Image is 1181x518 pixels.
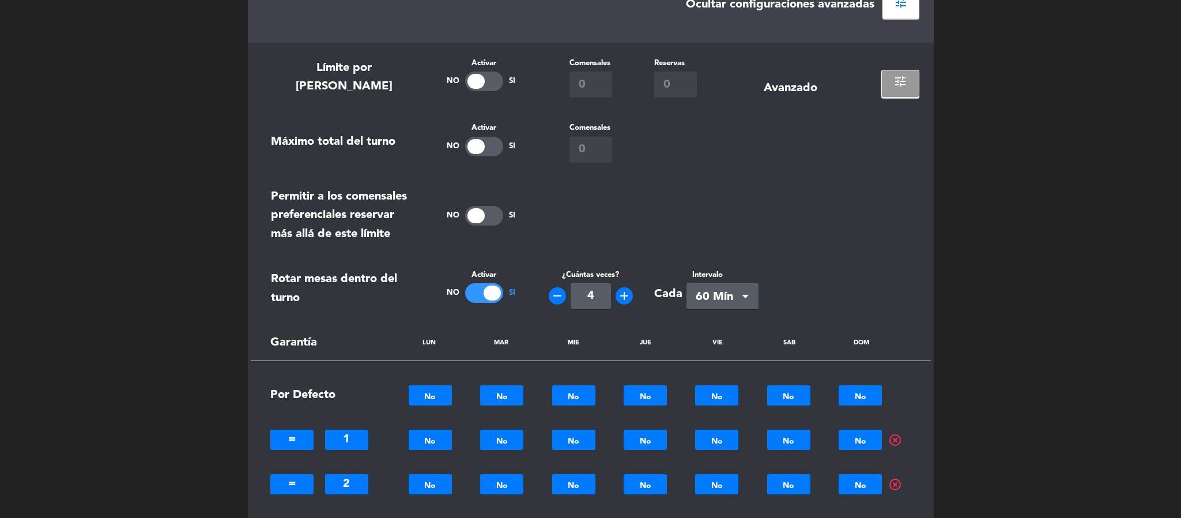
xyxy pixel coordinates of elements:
[569,72,612,97] input: 0
[262,385,372,406] div: Por Defecto
[654,285,682,304] div: Cada
[696,288,740,307] span: 60 Mín
[881,70,919,97] button: tune
[616,287,633,305] button: add
[271,187,418,244] div: Permitir a los comensales preferenciales reservar más allá de este límite
[271,133,395,152] div: Máximo total del turno
[435,57,527,69] label: Activar
[654,72,697,97] input: 0
[839,339,885,347] div: DOM
[893,74,907,88] span: tune
[550,289,564,303] i: remove
[654,57,697,69] label: Reservas
[764,79,817,98] div: Avanzado
[617,289,631,303] i: add
[569,122,612,134] label: Comensales
[478,339,525,347] div: MAR
[271,59,418,96] div: Límite por [PERSON_NAME]
[622,339,669,347] div: JUE
[406,339,452,347] div: LUN
[550,339,597,347] div: MIE
[262,333,372,352] div: Garantía
[888,478,902,491] span: highlight_off
[888,433,902,447] span: highlight_off
[435,122,527,134] label: Activar
[569,57,612,69] label: Comensales
[435,269,527,281] label: Activar
[562,269,619,281] label: ¿Cuántas veces?
[549,287,566,305] button: remove
[271,270,418,307] div: Rotar mesas dentro del turno
[569,137,612,163] input: 0
[767,339,813,347] div: SAB
[695,339,741,347] div: VIE
[686,269,759,281] label: Intervalo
